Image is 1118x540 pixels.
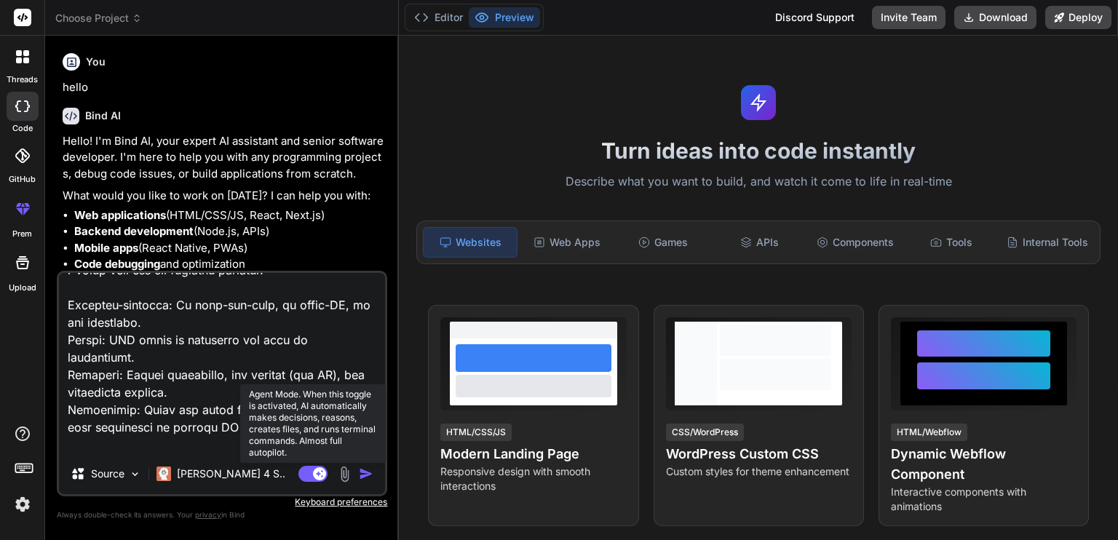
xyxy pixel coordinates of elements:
li: (HTML/CSS/JS, React, Next.js) [74,207,384,224]
img: Pick Models [129,468,141,480]
div: Internal Tools [1001,227,1094,258]
p: What would you like to work on [DATE]? I can help you with: [63,188,384,205]
h4: Modern Landing Page [440,444,626,464]
button: Deploy [1045,6,1111,29]
span: Choose Project [55,11,142,25]
h4: WordPress Custom CSS [666,444,852,464]
img: settings [10,492,35,517]
h4: Dynamic Webflow Component [891,444,1077,485]
p: Hello! I'm Bind AI, your expert AI assistant and senior software developer. I'm here to help you ... [63,133,384,183]
p: Responsive design with smooth interactions [440,464,626,493]
div: CSS/WordPress [666,424,744,441]
strong: Code debugging [74,257,160,271]
textarea: Lore : IpS Dolorsit-Ametc ADI Elitsed doei Tempor INC Utla: Etdolor m aliq eni admin ve qui NO ex... [59,273,385,453]
p: Source [91,466,124,481]
img: attachment [336,466,353,483]
div: HTML/CSS/JS [440,424,512,441]
div: Discord Support [766,6,863,29]
div: Tools [905,227,998,258]
label: GitHub [9,173,36,186]
button: Editor [408,7,469,28]
p: Interactive components with animations [891,485,1077,514]
li: and optimization [74,256,384,273]
button: Agent Mode. When this toggle is activated, AI automatically makes decisions, reasons, creates fil... [296,465,330,483]
p: Always double-check its answers. Your in Bind [57,508,387,522]
p: Describe what you want to build, and watch it come to life in real-time [408,172,1109,191]
p: hello [63,79,384,96]
strong: Backend development [74,224,194,238]
p: Custom styles for theme enhancement [666,464,852,479]
button: Download [954,6,1036,29]
p: Keyboard preferences [57,496,387,508]
label: code [12,122,33,135]
img: icon [359,466,373,481]
label: prem [12,228,32,240]
li: (React Native, PWAs) [74,240,384,257]
label: threads [7,74,38,86]
button: Invite Team [872,6,945,29]
button: Preview [469,7,540,28]
img: Claude 4 Sonnet [156,466,171,481]
div: HTML/Webflow [891,424,967,441]
div: Components [809,227,902,258]
span: privacy [195,510,221,519]
strong: Web applications [74,208,166,222]
h6: You [86,55,106,69]
div: Games [617,227,710,258]
strong: Mobile apps [74,241,138,255]
p: [PERSON_NAME] 4 S.. [177,466,285,481]
h6: Bind AI [85,108,121,123]
h1: Turn ideas into code instantly [408,138,1109,164]
li: (Node.js, APIs) [74,223,384,240]
div: Websites [423,227,518,258]
div: APIs [713,227,806,258]
div: Web Apps [520,227,614,258]
label: Upload [9,282,36,294]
